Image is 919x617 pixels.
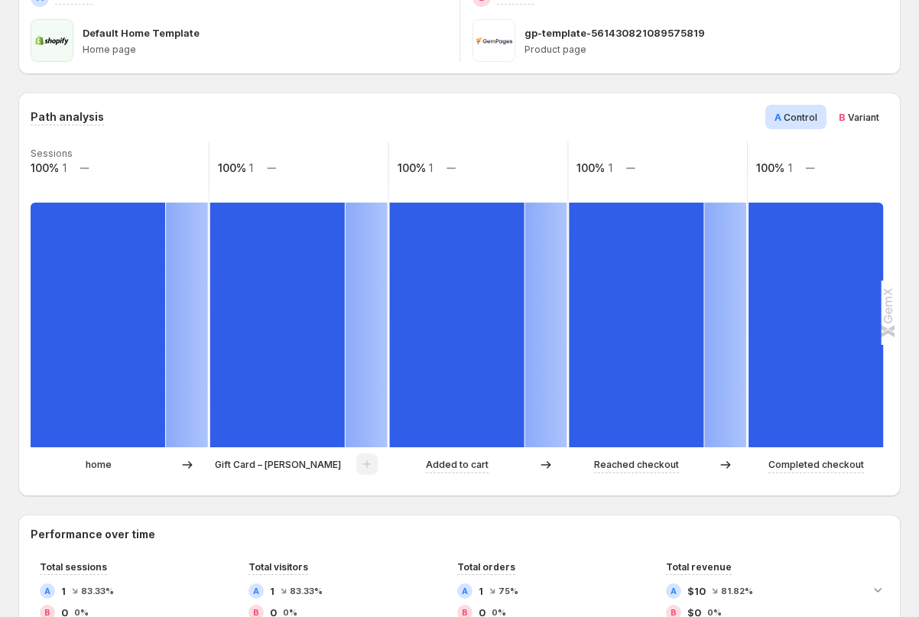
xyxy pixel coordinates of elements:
[524,25,705,41] p: gp-template-561430821089575819
[492,608,506,617] span: 0%
[768,457,864,472] p: Completed checkout
[61,583,66,599] span: 1
[398,161,426,174] text: 100%
[687,583,706,599] span: $10
[788,161,792,174] text: 1
[498,586,518,596] span: 75%
[472,19,515,62] img: gp-template-561430821089575819
[86,457,112,472] p: home
[270,583,274,599] span: 1
[666,561,732,573] span: Total revenue
[63,161,67,174] text: 1
[429,161,433,174] text: 1
[426,457,489,472] p: Added to cart
[31,527,888,542] h2: Performance over time
[215,457,341,472] p: Gift Card – [PERSON_NAME]
[83,44,447,56] p: Home page
[44,608,50,617] h2: B
[81,586,114,596] span: 83.33%
[218,161,246,174] text: 100%
[248,561,308,573] span: Total visitors
[74,608,89,617] span: 0%
[756,161,784,174] text: 100%
[83,25,200,41] p: Default Home Template
[290,586,323,596] span: 83.33%
[721,586,753,596] span: 81.82%
[839,111,846,123] span: B
[609,161,612,174] text: 1
[784,112,817,123] span: Control
[774,111,781,123] span: A
[44,586,50,596] h2: A
[462,586,468,596] h2: A
[249,161,253,174] text: 1
[283,608,297,617] span: 0%
[867,579,888,600] button: Expand chart
[671,608,677,617] h2: B
[671,586,677,596] h2: A
[31,19,73,62] img: Default Home Template
[31,161,59,174] text: 100%
[253,608,259,617] h2: B
[31,109,104,125] h3: Path analysis
[848,112,879,123] span: Variant
[479,583,483,599] span: 1
[524,44,889,56] p: Product page
[707,608,722,617] span: 0%
[31,148,73,159] text: Sessions
[457,561,515,573] span: Total orders
[462,608,468,617] h2: B
[576,161,605,174] text: 100%
[253,586,259,596] h2: A
[40,561,107,573] span: Total sessions
[594,457,679,472] p: Reached checkout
